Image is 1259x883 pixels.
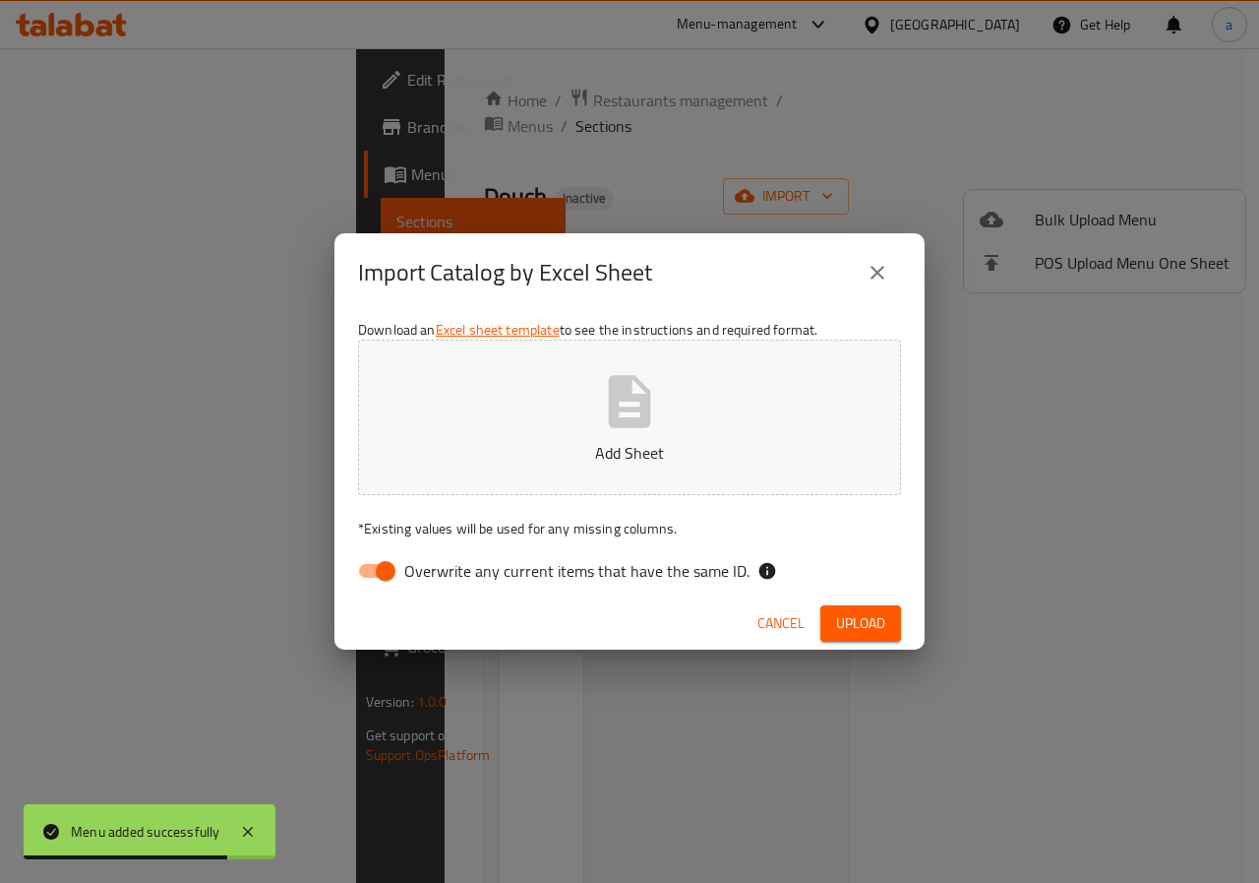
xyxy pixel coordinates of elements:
[404,559,749,583] span: Overwrite any current items that have the same ID.
[71,821,220,843] div: Menu added successfully
[749,605,812,642] button: Cancel
[757,561,777,581] svg: If the overwrite option isn't selected, then the items that match an existing ID will be ignored ...
[358,519,901,538] p: Existing values will be used for any missing columns.
[854,249,901,296] button: close
[436,317,560,343] a: Excel sheet template
[820,605,901,642] button: Upload
[389,441,870,465] p: Add Sheet
[358,340,901,495] button: Add Sheet
[757,611,805,636] span: Cancel
[836,611,885,636] span: Upload
[358,257,652,288] h2: Import Catalog by Excel Sheet
[334,312,925,598] div: Download an to see the instructions and required format.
